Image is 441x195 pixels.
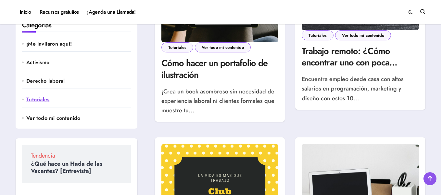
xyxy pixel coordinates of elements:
a: ¡Me invitaron aquí! [26,40,131,48]
span: Tendencia [31,153,122,159]
a: Cómo hacer un portafolio de ilustración [161,57,268,81]
p: Encuentra empleo desde casa con altos salarios en programación, marketing y diseño con estos 10... [302,75,419,103]
a: Tutoriales [302,30,334,40]
a: Recursos gratuitos [35,3,83,21]
a: Ver todo mi contenido [26,115,131,122]
a: ¿Qué hace un Hada de las Vacantes? [Entrevista] [31,160,102,175]
a: Tutoriales [26,96,131,103]
a: Ver todo mi contenido [335,30,391,40]
a: Tutoriales [161,42,193,52]
a: ¡Agenda una Llamada! [83,3,140,21]
a: Ver todo mi contenido [195,42,251,52]
h2: Categorías [22,21,131,30]
a: Activismo [26,59,131,66]
a: Trabajo remoto: ¿Cómo encontrar uno con poca experiencia? ¿Cuánto ganaría? [302,45,417,80]
a: Inicio [16,3,35,21]
a: Derecho laboral [26,77,131,85]
p: ¡Crea un book asombroso sin necesidad de experiencia laboral ni clientes formales que muestre tu... [161,87,279,116]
